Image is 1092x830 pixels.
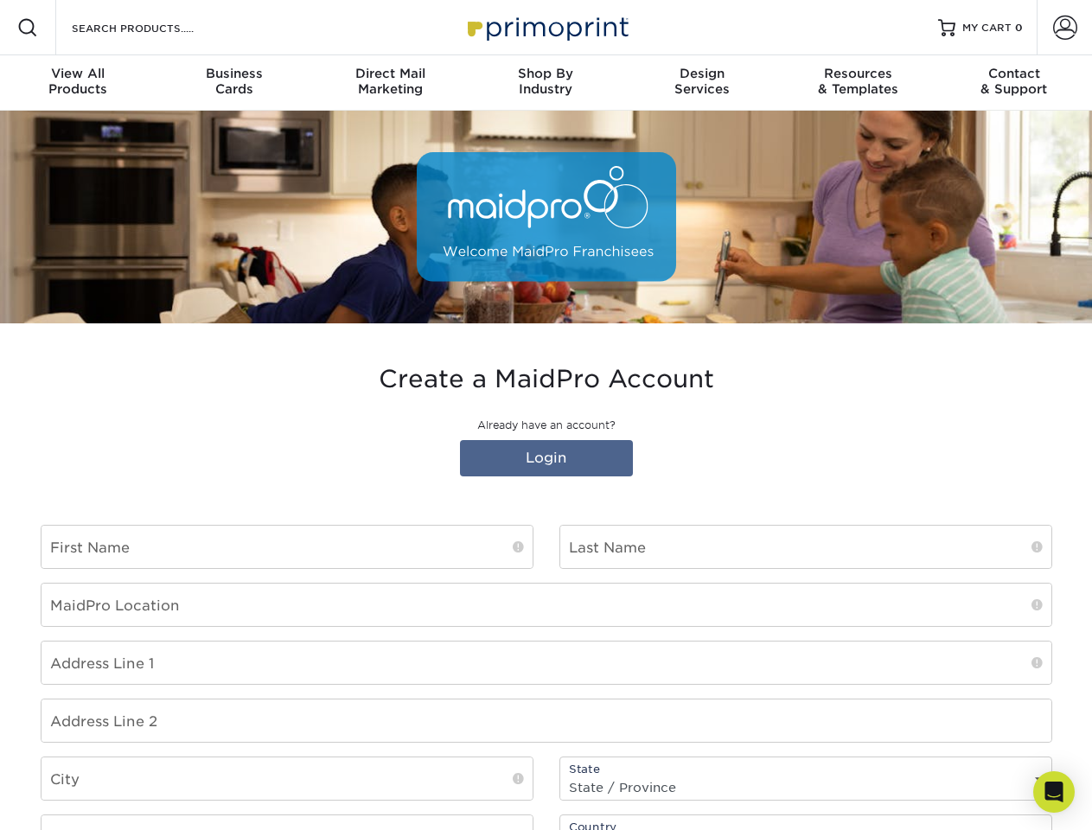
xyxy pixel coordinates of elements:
[417,152,676,282] img: MaidPro
[1033,771,1075,813] div: Open Intercom Messenger
[312,66,468,97] div: Marketing
[936,55,1092,111] a: Contact& Support
[468,55,623,111] a: Shop ByIndustry
[624,55,780,111] a: DesignServices
[624,66,780,97] div: Services
[780,66,936,97] div: & Templates
[936,66,1092,81] span: Contact
[312,66,468,81] span: Direct Mail
[156,66,311,81] span: Business
[468,66,623,97] div: Industry
[41,418,1052,433] p: Already have an account?
[780,55,936,111] a: Resources& Templates
[460,9,633,46] img: Primoprint
[41,365,1052,394] h3: Create a MaidPro Account
[156,66,311,97] div: Cards
[468,66,623,81] span: Shop By
[936,66,1092,97] div: & Support
[156,55,311,111] a: BusinessCards
[1015,22,1023,34] span: 0
[962,21,1012,35] span: MY CART
[312,55,468,111] a: Direct MailMarketing
[624,66,780,81] span: Design
[70,17,239,38] input: SEARCH PRODUCTS.....
[460,440,633,476] a: Login
[780,66,936,81] span: Resources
